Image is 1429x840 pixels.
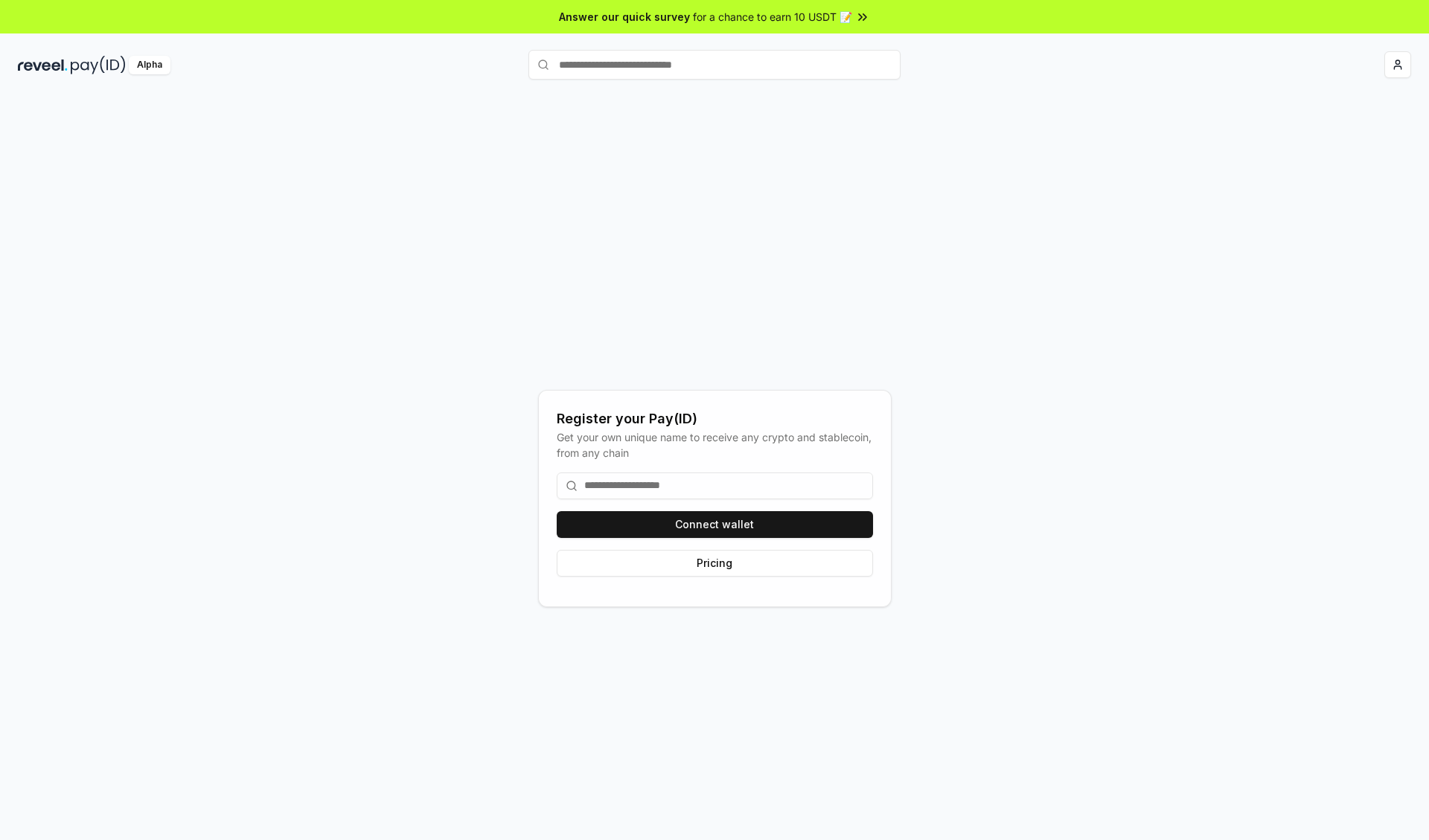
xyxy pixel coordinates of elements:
button: Connect wallet [557,511,873,538]
img: reveel_dark [18,56,68,74]
span: Answer our quick survey [559,9,690,25]
div: Register your Pay(ID) [557,408,873,429]
div: Get your own unique name to receive any crypto and stablecoin, from any chain [557,429,873,461]
img: pay_id [71,56,126,74]
span: for a chance to earn 10 USDT 📝 [693,9,852,25]
div: Alpha [129,56,170,74]
button: Pricing [557,550,873,577]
